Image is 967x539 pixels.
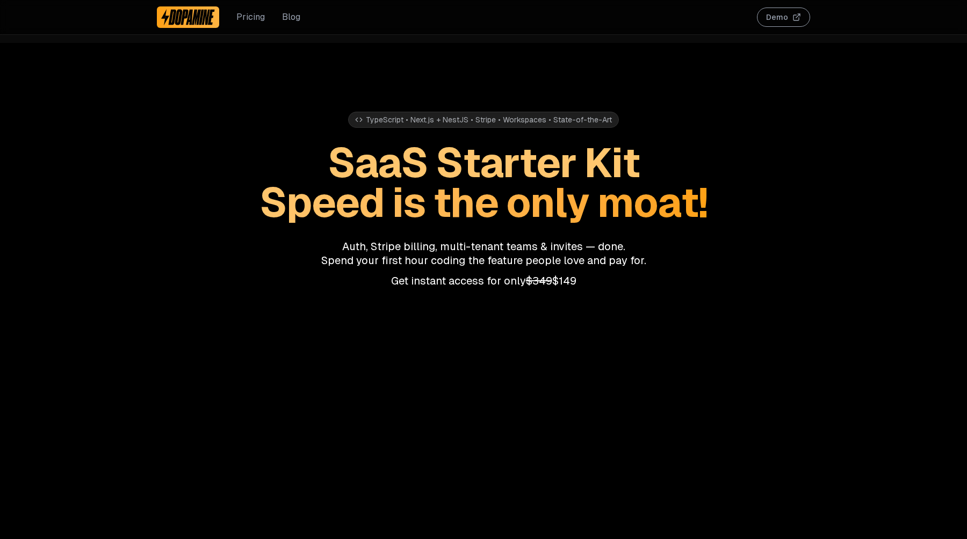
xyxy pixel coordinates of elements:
span: SaaS Starter Kit [328,136,639,189]
a: Pricing [236,11,265,24]
p: Auth, Stripe billing, multi-tenant teams & invites — done. Spend your first hour coding the featu... [157,239,810,267]
span: Speed is the only moat! [259,176,708,229]
p: Get instant access for only $149 [157,274,810,288]
a: Blog [282,11,300,24]
button: Demo [757,8,810,27]
a: Dopamine [157,6,219,28]
div: TypeScript • Next.js + NestJS • Stripe • Workspaces • State-of-the-Art [348,112,619,128]
span: $349 [526,274,552,288]
img: Dopamine [161,9,215,26]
